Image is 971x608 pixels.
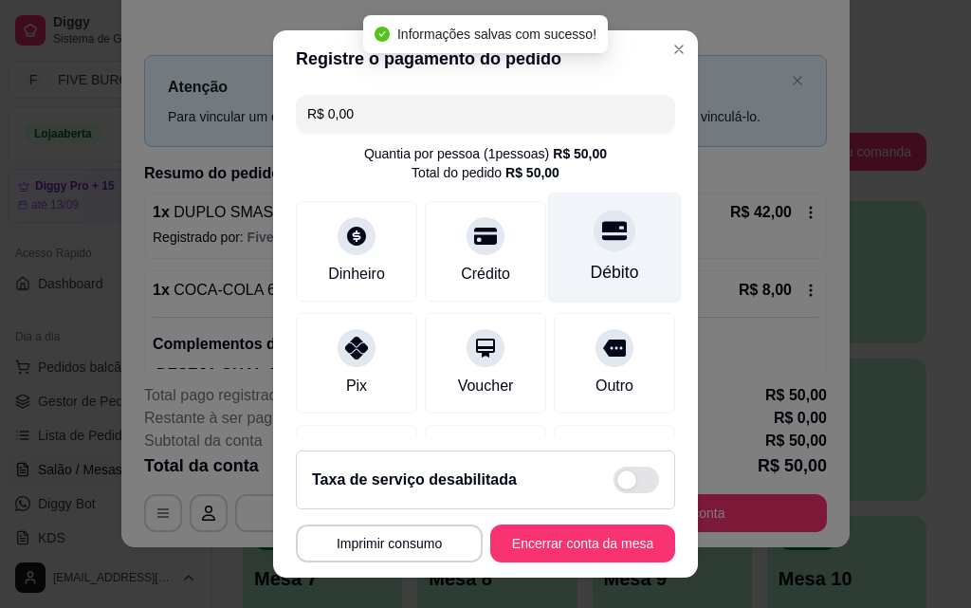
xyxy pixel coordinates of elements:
[553,144,607,163] div: R$ 50,00
[461,263,510,286] div: Crédito
[273,30,698,87] header: Registre o pagamento do pedido
[490,525,675,562] button: Encerrar conta da mesa
[364,144,607,163] div: Quantia por pessoa ( 1 pessoas)
[296,525,483,562] button: Imprimir consumo
[328,263,385,286] div: Dinheiro
[505,163,559,182] div: R$ 50,00
[595,375,633,397] div: Outro
[312,469,517,491] h2: Taxa de serviço desabilitada
[346,375,367,397] div: Pix
[458,375,514,397] div: Voucher
[591,260,639,285] div: Débito
[397,27,596,42] span: Informações salvas com sucesso!
[375,27,390,42] span: check-circle
[412,163,559,182] div: Total do pedido
[664,34,694,64] button: Close
[307,95,664,133] input: Ex.: hambúrguer de cordeiro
